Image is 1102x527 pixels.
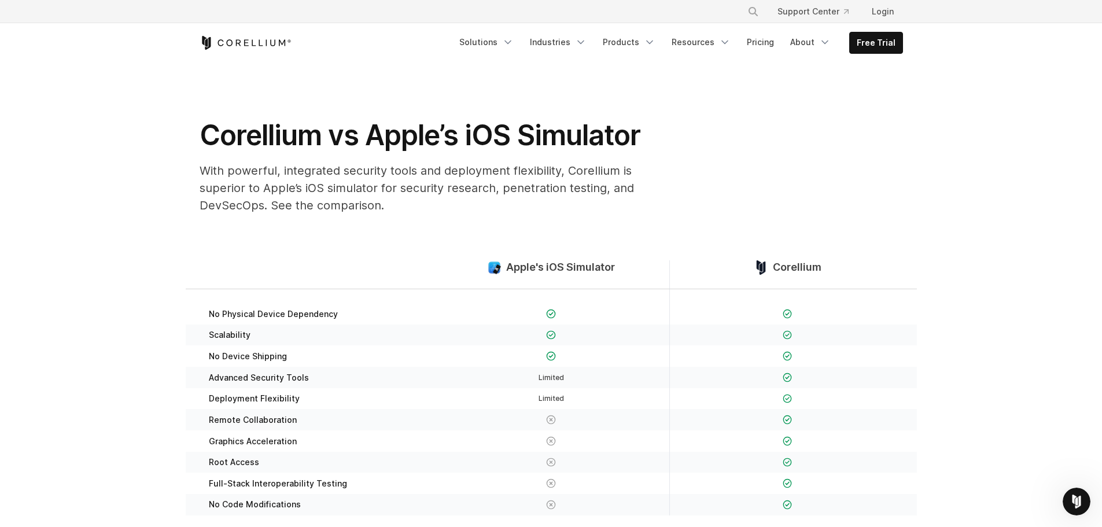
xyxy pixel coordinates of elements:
[200,36,292,50] a: Corellium Home
[546,458,556,467] img: X
[452,32,521,53] a: Solutions
[209,499,301,510] span: No Code Modifications
[209,393,300,404] span: Deployment Flexibility
[863,1,903,22] a: Login
[539,394,564,403] span: Limited
[768,1,858,22] a: Support Center
[546,330,556,340] img: Checkmark
[452,32,903,54] div: Navigation Menu
[506,261,615,274] span: Apple's iOS Simulator
[665,32,738,53] a: Resources
[783,436,793,446] img: Checkmark
[596,32,662,53] a: Products
[740,32,781,53] a: Pricing
[546,436,556,446] img: X
[1063,488,1090,515] iframe: Intercom live chat
[850,32,902,53] a: Free Trial
[773,261,821,274] span: Corellium
[209,436,297,447] span: Graphics Acceleration
[209,457,259,467] span: Root Access
[783,394,793,404] img: Checkmark
[743,1,764,22] button: Search
[546,500,556,510] img: X
[546,309,556,319] img: Checkmark
[209,309,338,319] span: No Physical Device Dependency
[487,260,502,275] img: compare_ios-simulator--large
[539,373,564,382] span: Limited
[783,458,793,467] img: Checkmark
[783,351,793,361] img: Checkmark
[783,478,793,488] img: Checkmark
[209,415,297,425] span: Remote Collaboration
[209,330,250,340] span: Scalability
[523,32,594,53] a: Industries
[783,415,793,425] img: Checkmark
[200,118,662,153] h1: Corellium vs Apple’s iOS Simulator
[783,32,838,53] a: About
[546,351,556,361] img: Checkmark
[783,500,793,510] img: Checkmark
[209,351,287,362] span: No Device Shipping
[200,162,662,214] p: With powerful, integrated security tools and deployment flexibility, Corellium is superior to App...
[783,373,793,382] img: Checkmark
[783,330,793,340] img: Checkmark
[783,309,793,319] img: Checkmark
[546,478,556,488] img: X
[546,415,556,425] img: X
[734,1,903,22] div: Navigation Menu
[209,478,347,489] span: Full-Stack Interoperability Testing
[209,373,309,383] span: Advanced Security Tools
